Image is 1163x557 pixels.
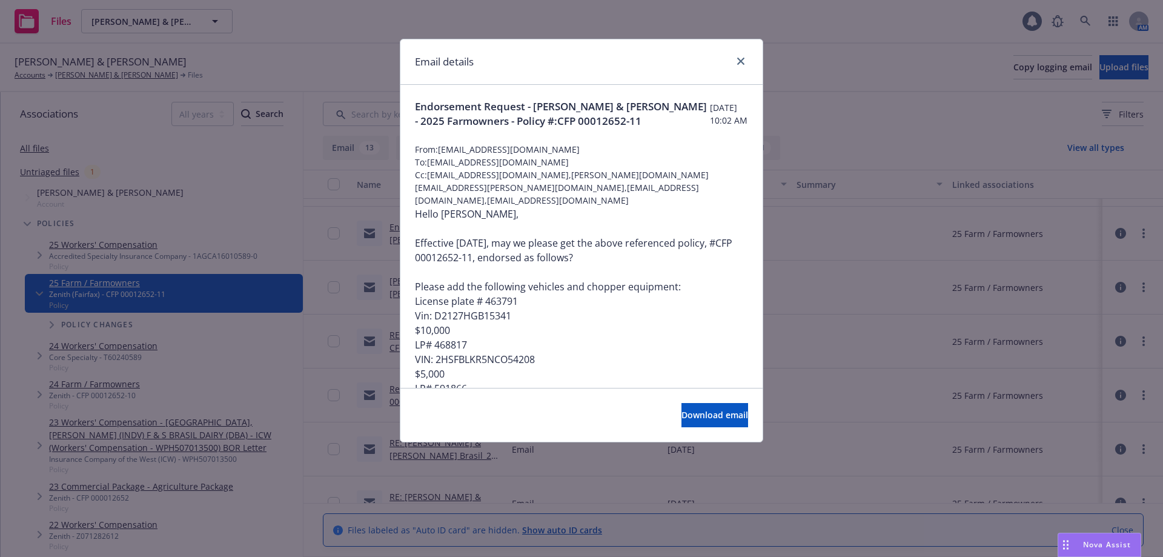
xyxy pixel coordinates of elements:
[1058,533,1141,557] button: Nova Assist
[415,143,748,156] span: From: [EMAIL_ADDRESS][DOMAIN_NAME]
[415,54,474,70] h1: Email details
[734,54,748,68] a: close
[1058,533,1073,556] div: Drag to move
[415,168,748,207] span: Cc: [EMAIL_ADDRESS][DOMAIN_NAME],[PERSON_NAME][DOMAIN_NAME][EMAIL_ADDRESS][PERSON_NAME][DOMAIN_NA...
[710,101,748,127] span: [DATE] 10:02 AM
[415,99,710,128] span: Endorsement Request - [PERSON_NAME] & [PERSON_NAME] - 2025 Farmowners - Policy #:CFP 00012652-11
[415,156,748,168] span: To: [EMAIL_ADDRESS][DOMAIN_NAME]
[415,294,748,338] p: License plate # 463791 Vin: D2127HGB15341 $10,000
[1083,539,1131,550] span: Nova Assist
[681,403,748,427] button: Download email
[415,338,748,381] p: LP# 468817 VIN: 2HSFBLKR5NCO54208 $5,000
[681,409,748,421] span: Download email
[415,381,748,425] p: LP# 591866 VIN: 1FUYDXYBOTP589965 $14,000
